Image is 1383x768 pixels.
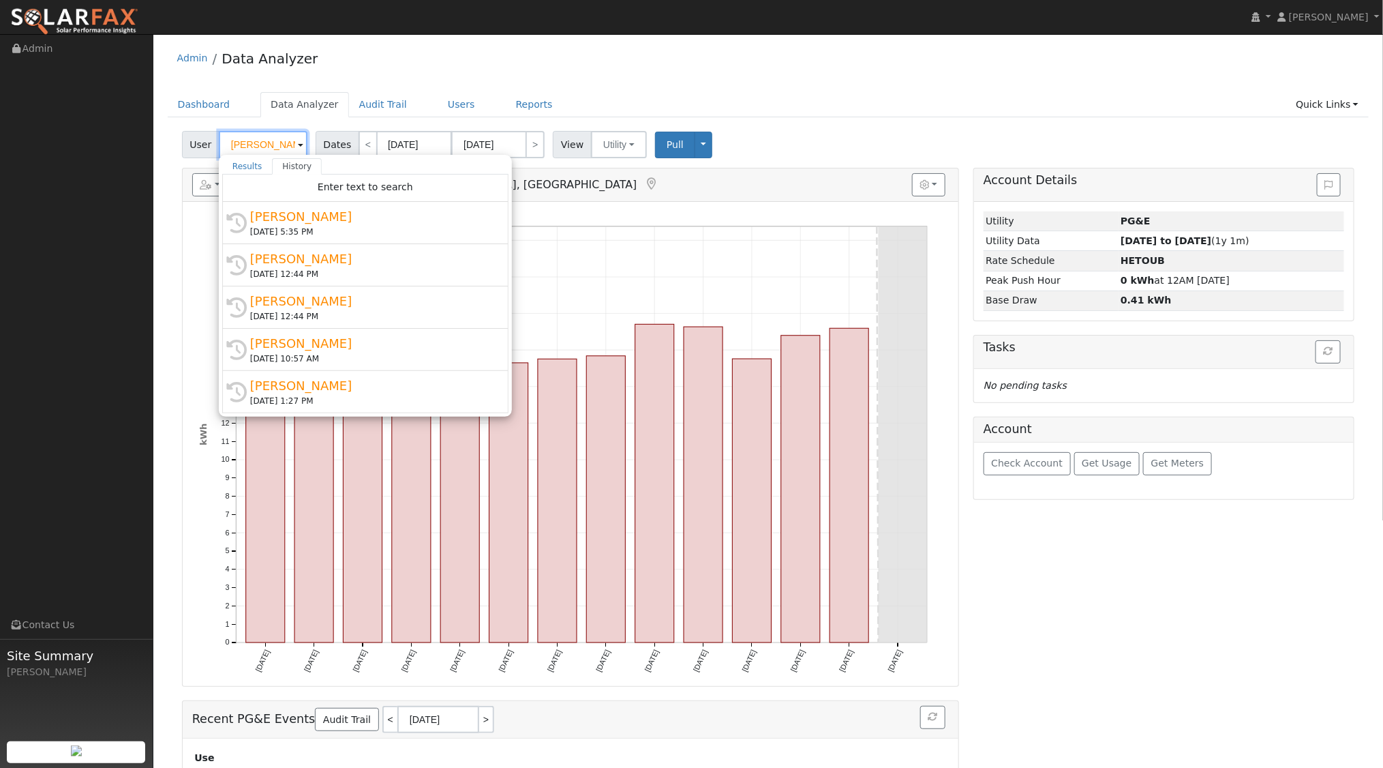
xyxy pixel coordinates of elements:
[984,211,1119,231] td: Utility
[1121,216,1151,226] strong: ID: 17264830, authorized: 09/09/25
[526,131,545,158] a: >
[254,649,271,673] text: [DATE]
[692,649,709,673] text: [DATE]
[984,271,1119,291] td: Peak Push Hour
[225,583,229,591] text: 3
[225,529,229,537] text: 6
[684,327,723,643] rect: onclick=""
[404,178,637,191] span: [GEOGRAPHIC_DATA], [GEOGRAPHIC_DATA]
[538,359,577,643] rect: onclick=""
[984,380,1067,391] i: No pending tasks
[225,492,229,500] text: 8
[225,602,229,610] text: 2
[440,380,479,643] rect: onclick=""
[294,343,333,643] rect: onclick=""
[177,53,208,63] a: Admin
[643,177,658,191] a: Map
[303,649,320,673] text: [DATE]
[1121,275,1155,286] strong: 0 kWh
[1082,458,1131,469] span: Get Usage
[497,649,514,673] text: [DATE]
[250,334,493,353] div: [PERSON_NAME]
[225,620,229,628] text: 1
[250,207,493,226] div: [PERSON_NAME]
[168,92,241,117] a: Dashboard
[984,173,1344,188] h5: Account Details
[1143,452,1212,475] button: Get Meters
[1121,255,1165,266] strong: F
[250,292,493,310] div: [PERSON_NAME]
[1121,235,1211,246] strong: [DATE] to [DATE]
[225,547,229,555] text: 5
[315,708,378,731] a: Audit Trail
[830,329,868,643] rect: onclick=""
[1317,173,1341,196] button: Issue History
[553,131,592,158] span: View
[984,452,1071,475] button: Check Account
[789,649,806,673] text: [DATE]
[250,250,493,268] div: [PERSON_NAME]
[1151,458,1204,469] span: Get Meters
[343,303,382,643] rect: onclick=""
[225,638,229,647] text: 0
[1121,235,1249,246] span: (1y 1m)
[984,422,1032,436] h5: Account
[1119,271,1345,291] td: at 12AM [DATE]
[667,139,684,150] span: Pull
[1286,92,1369,117] a: Quick Links
[479,706,494,733] a: >
[984,340,1344,355] h5: Tasks
[449,649,466,673] text: [DATE]
[10,8,138,36] img: SolarFax
[1121,295,1172,306] strong: 0.41 kWh
[392,327,431,643] rect: onclick=""
[382,706,397,733] a: <
[591,131,647,158] button: Utility
[1289,12,1369,23] span: [PERSON_NAME]
[351,649,368,673] text: [DATE]
[226,213,247,233] i: History
[838,649,855,673] text: [DATE]
[250,376,493,395] div: [PERSON_NAME]
[226,255,247,276] i: History
[222,50,318,67] a: Data Analyzer
[71,745,82,756] img: retrieve
[250,226,493,238] div: [DATE] 5:35 PM
[7,665,146,679] div: [PERSON_NAME]
[1316,340,1341,364] button: Refresh
[221,437,229,445] text: 11
[221,456,229,464] text: 10
[260,92,349,117] a: Data Analyzer
[655,132,695,158] button: Pull
[318,181,413,192] span: Enter text to search
[506,92,563,117] a: Reports
[226,297,247,318] i: History
[250,353,493,365] div: [DATE] 10:57 AM
[359,131,378,158] a: <
[250,395,493,407] div: [DATE] 1:27 PM
[984,251,1119,271] td: Rate Schedule
[198,424,209,445] text: kWh
[226,340,247,360] i: History
[438,92,485,117] a: Users
[399,649,416,673] text: [DATE]
[635,325,674,643] rect: onclick=""
[192,706,949,733] h5: Recent PG&E Events
[545,649,562,673] text: [DATE]
[349,92,417,117] a: Audit Trail
[272,158,322,175] a: History
[222,158,273,175] a: Results
[226,382,247,402] i: History
[250,310,493,323] div: [DATE] 12:44 PM
[740,649,757,673] text: [DATE]
[781,336,820,643] rect: onclick=""
[643,649,660,673] text: [DATE]
[250,268,493,280] div: [DATE] 12:44 PM
[7,647,146,665] span: Site Summary
[225,565,229,574] text: 4
[316,131,359,158] span: Dates
[920,706,945,729] button: Refresh
[225,510,229,518] text: 7
[586,356,625,643] rect: onclick=""
[732,359,771,643] rect: onclick=""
